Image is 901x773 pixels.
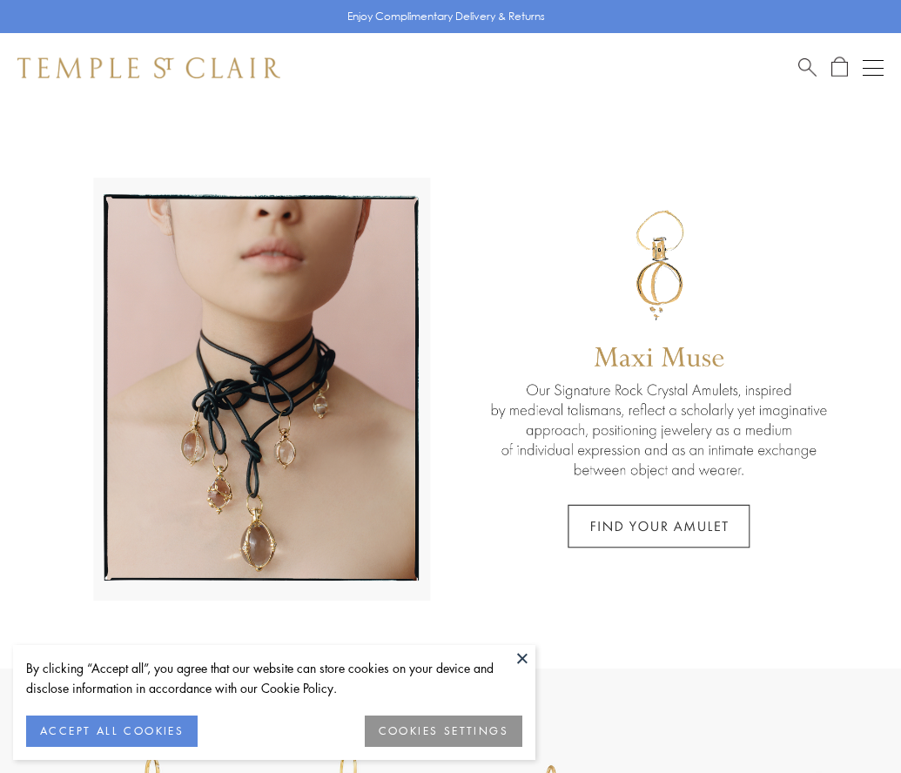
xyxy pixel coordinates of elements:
a: Open Shopping Bag [831,57,848,78]
div: By clicking “Accept all”, you agree that our website can store cookies on your device and disclos... [26,658,522,698]
button: ACCEPT ALL COOKIES [26,716,198,747]
p: Enjoy Complimentary Delivery & Returns [347,8,545,25]
button: COOKIES SETTINGS [365,716,522,747]
img: Temple St. Clair [17,57,280,78]
a: Search [798,57,817,78]
button: Open navigation [863,57,884,78]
